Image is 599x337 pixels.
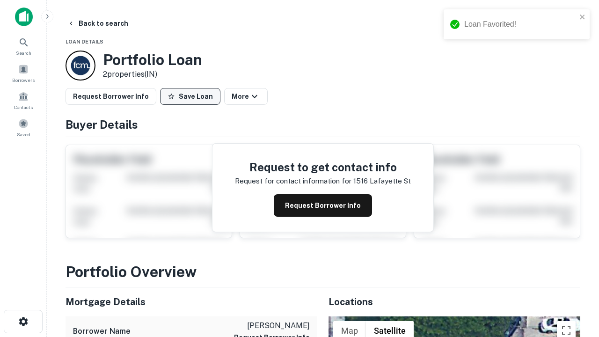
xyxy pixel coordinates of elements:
[66,116,580,133] h4: Buyer Details
[552,232,599,277] iframe: Chat Widget
[103,69,202,80] p: 2 properties (IN)
[353,176,411,187] p: 1516 lafayette st
[66,88,156,105] button: Request Borrower Info
[235,176,351,187] p: Request for contact information for
[17,131,30,138] span: Saved
[3,33,44,59] a: Search
[234,320,310,331] p: [PERSON_NAME]
[16,49,31,57] span: Search
[3,115,44,140] a: Saved
[3,60,44,86] a: Borrowers
[12,76,35,84] span: Borrowers
[15,7,33,26] img: capitalize-icon.png
[329,295,580,309] h5: Locations
[73,326,131,337] h6: Borrower Name
[103,51,202,69] h3: Portfolio Loan
[579,13,586,22] button: close
[14,103,33,111] span: Contacts
[66,261,580,283] h3: Portfolio Overview
[3,88,44,113] a: Contacts
[66,295,317,309] h5: Mortgage Details
[235,159,411,176] h4: Request to get contact info
[160,88,220,105] button: Save Loan
[274,194,372,217] button: Request Borrower Info
[464,19,577,30] div: Loan Favorited!
[64,15,132,32] button: Back to search
[224,88,268,105] button: More
[66,39,103,44] span: Loan Details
